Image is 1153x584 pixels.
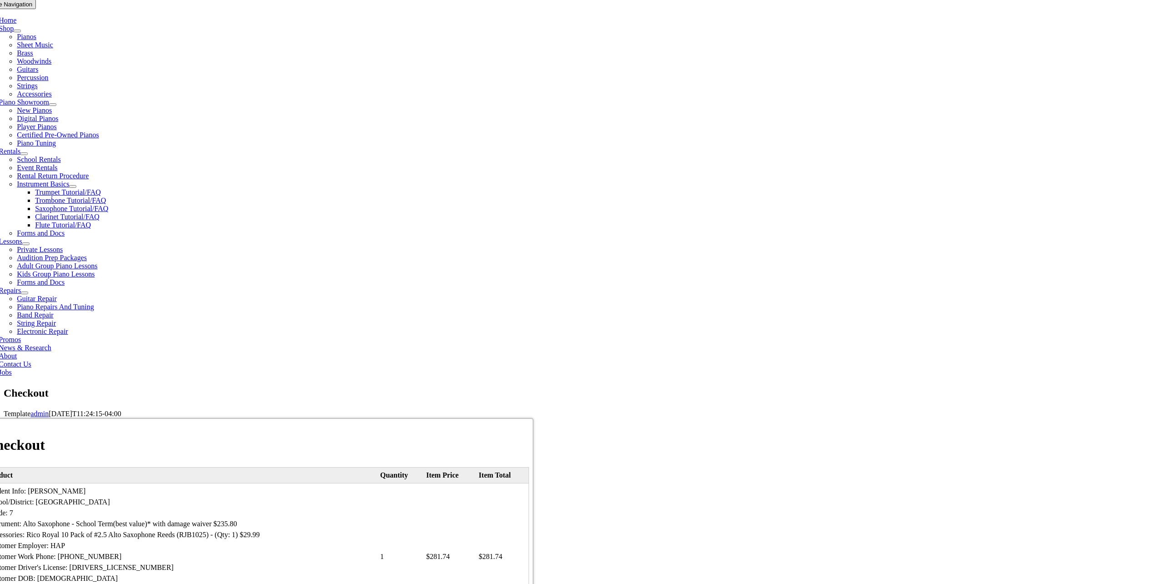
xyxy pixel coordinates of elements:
[424,468,477,483] th: Item Price
[17,49,33,57] a: Brass
[17,278,65,286] a: Forms and Docs
[17,270,95,278] a: Kids Group Piano Lessons
[49,103,56,106] button: Open submenu of Piano Showroom
[17,33,36,40] a: Pianos
[49,410,121,418] span: [DATE]T11:24:15-04:00
[17,156,60,163] a: School Rentals
[17,311,53,319] a: Band Repair
[17,90,51,98] a: Accessories
[4,410,30,418] span: Template
[17,319,56,327] a: String Repair
[17,172,89,180] a: Rental Return Procedure
[17,262,97,270] a: Adult Group Piano Lessons
[17,115,58,122] a: Digital Pianos
[17,139,56,147] a: Piano Tuning
[35,205,108,212] a: Saxophone Tutorial/FAQ
[20,152,28,155] button: Open submenu of Rentals
[17,164,57,171] a: Event Rentals
[21,292,28,294] button: Open submenu of Repairs
[17,65,38,73] a: Guitars
[17,82,37,90] a: Strings
[35,213,100,221] a: Clarinet Tutorial/FAQ
[17,295,57,302] a: Guitar Repair
[35,196,106,204] a: Trombone Tutorial/FAQ
[378,468,424,483] th: Quantity
[17,74,48,81] a: Percussion
[17,131,99,139] a: Certified Pre-Owned Pianos
[17,229,65,237] a: Forms and Docs
[17,180,69,188] a: Instrument Basics
[17,327,68,335] a: Electronic Repair
[22,242,30,245] button: Open submenu of Lessons
[14,30,21,32] button: Open submenu of Shop
[17,41,53,49] a: Sheet Music
[17,246,63,253] a: Private Lessons
[17,303,94,311] a: Piano Repairs And Tuning
[17,123,57,131] a: Player Pianos
[35,221,91,229] a: Flute Tutorial/FAQ
[30,410,49,418] a: admin
[35,188,100,196] a: Trumpet Tutorial/FAQ
[476,468,529,483] th: Item Total
[17,106,52,114] a: New Pianos
[17,254,87,262] a: Audition Prep Packages
[69,185,76,188] button: Open submenu of Instrument Basics
[17,57,51,65] a: Woodwinds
